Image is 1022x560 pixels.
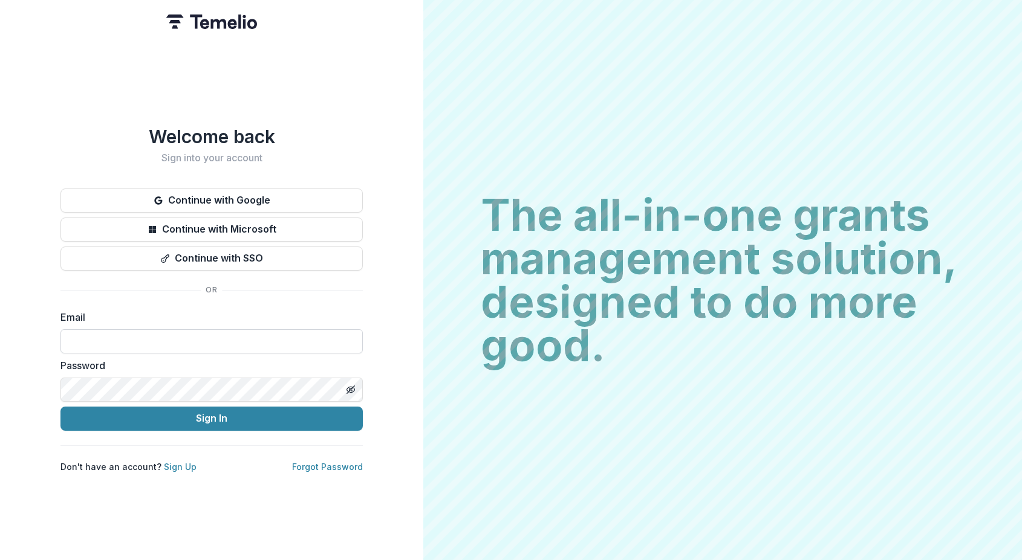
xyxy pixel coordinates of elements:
h1: Welcome back [60,126,363,147]
img: Temelio [166,14,257,29]
a: Forgot Password [292,462,363,472]
label: Password [60,358,356,373]
h2: Sign into your account [60,152,363,164]
label: Email [60,310,356,324]
button: Continue with SSO [60,246,363,271]
button: Continue with Google [60,188,363,213]
button: Continue with Microsoft [60,217,363,242]
button: Sign In [60,407,363,431]
p: Don't have an account? [60,460,197,473]
a: Sign Up [164,462,197,472]
button: Toggle password visibility [341,380,360,399]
